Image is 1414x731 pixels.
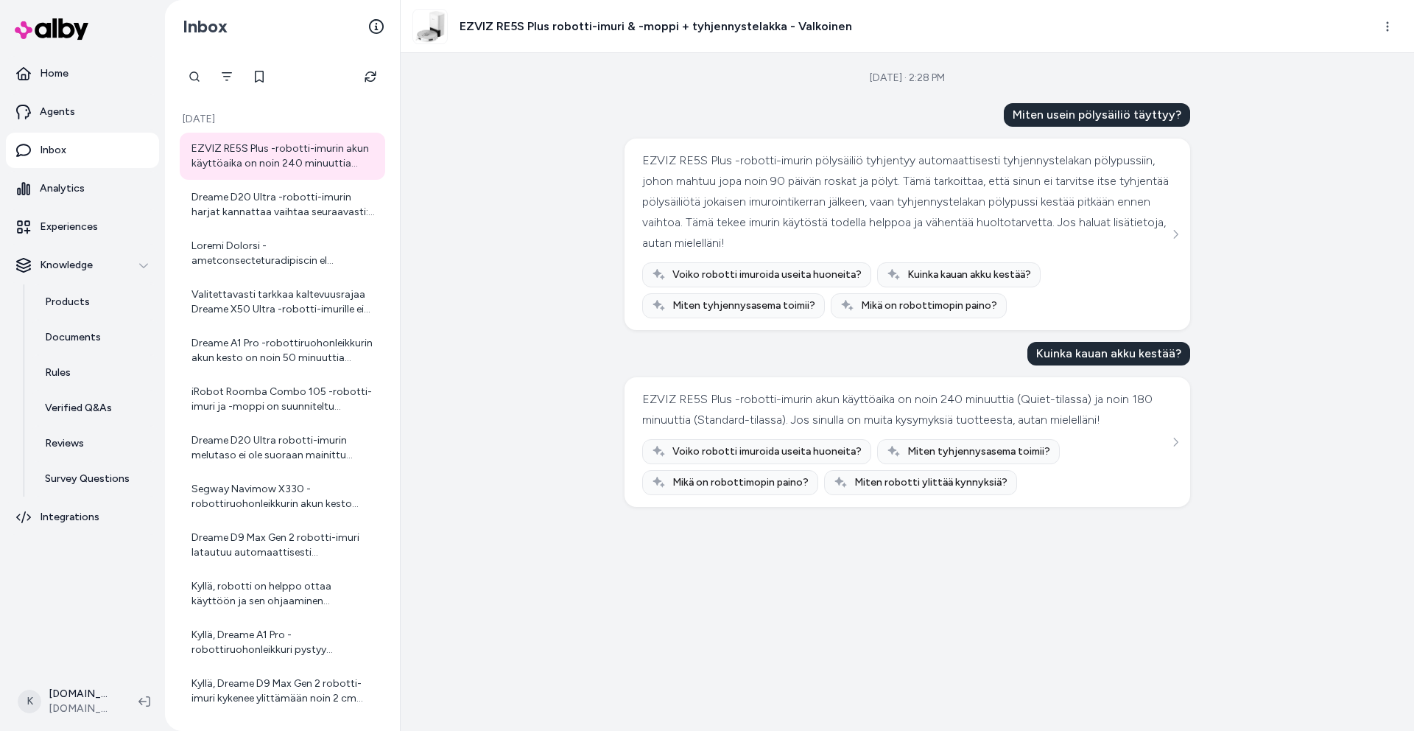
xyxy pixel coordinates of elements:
div: Dreame A1 Pro -robottiruohonleikkurin akun kesto on noin 50 minuuttia yhdellä latauksella. Lataus... [191,336,376,365]
span: Mikä on robottimopin paino? [861,298,997,313]
div: EZVIZ RE5S Plus -robotti-imurin akun käyttöaika on noin 240 minuuttia (Quiet-tilassa) ja noin 180... [191,141,376,171]
div: Valitettavasti tarkkaa kaltevuusrajaa Dreame X50 Ultra -robotti-imurille ei ole erikseen ilmoitet... [191,287,376,317]
h3: EZVIZ RE5S Plus robotti-imuri & -moppi + tyhjennystelakka - Valkoinen [460,18,852,35]
a: Integrations [6,500,159,535]
p: Analytics [40,181,85,196]
a: Analytics [6,171,159,206]
span: Mikä on robottimopin paino? [672,475,809,490]
button: Knowledge [6,248,159,283]
button: Refresh [356,62,385,91]
a: Valitettavasti tarkkaa kaltevuusrajaa Dreame X50 Ultra -robotti-imurille ei ole erikseen ilmoitet... [180,279,385,326]
a: Loremi Dolorsi -ametconsecteturadipiscin el seddoeiusm tempor incididuntutla, etdol magnaa enimad... [180,230,385,277]
div: Kyllä, Dreame A1 Pro -robottiruohonleikkuri pystyy leikkaamaan useita erillisiä leikkuualueita. J... [191,628,376,657]
p: Products [45,295,90,309]
span: K [18,690,41,713]
button: K[DOMAIN_NAME] Shopify[DOMAIN_NAME] [9,678,127,725]
div: Segway Navimow X330 -robottiruohonleikkurin akun kesto riippuu käytöstä ja nurmikon olosuhteista,... [191,482,376,511]
span: [DOMAIN_NAME] [49,702,115,716]
p: Integrations [40,510,99,525]
a: Dreame D20 Ultra robotti-imurin melutaso ei ole suoraan mainittu tuotetiedoissa. Yleisesti ottaen... [180,424,385,472]
a: Kyllä, robotti on helppo ottaa käyttöön ja sen ohjaaminen mobiilisovelluksella on vaivatonta. [180,570,385,618]
div: EZVIZ RE5S Plus -robotti-imurin pölysäiliö tyhjentyy automaattisesti tyhjennystelakan pölypussiin... [642,150,1169,253]
div: Kyllä, Dreame D9 Max Gen 2 robotti-imuri kykenee ylittämään noin 2 cm korkuiset kynnykset. Se on ... [191,676,376,706]
div: Kuinka kauan akku kestää? [1027,342,1190,365]
div: Kyllä, robotti on helppo ottaa käyttöön ja sen ohjaaminen mobiilisovelluksella on vaivatonta. [191,579,376,609]
img: alby Logo [15,18,88,40]
p: Documents [45,330,101,345]
a: Dreame A1 Pro -robottiruohonleikkurin akun kesto on noin 50 minuuttia yhdellä latauksella. Lataus... [180,327,385,374]
a: EZVIZ RE5S Plus -robotti-imurin akun käyttöaika on noin 240 minuuttia (Quiet-tilassa) ja noin 180... [180,133,385,180]
a: Verified Q&As [30,391,159,426]
a: Rules [30,355,159,391]
a: Inbox [6,133,159,168]
div: EZVIZ RE5S Plus -robotti-imurin akun käyttöaika on noin 240 minuuttia (Quiet-tilassa) ja noin 180... [642,389,1169,430]
p: [DOMAIN_NAME] Shopify [49,687,115,702]
p: Agents [40,105,75,119]
div: Miten usein pölysäiliö täyttyy? [1004,103,1190,127]
p: Knowledge [40,258,93,273]
span: Miten robotti ylittää kynnyksiä? [854,475,1007,490]
div: Dreame D20 Ultra robotti-imurin melutaso ei ole suoraan mainittu tuotetiedoissa. Yleisesti ottaen... [191,433,376,463]
span: Voiko robotti imuroida useita huoneita? [672,267,862,282]
span: Kuinka kauan akku kestää? [907,267,1031,282]
button: See more [1167,225,1184,243]
a: Kyllä, Dreame A1 Pro -robottiruohonleikkuri pystyy leikkaamaan useita erillisiä leikkuualueita. J... [180,619,385,666]
h2: Inbox [183,15,228,38]
div: [DATE] · 2:28 PM [870,71,945,85]
p: Verified Q&As [45,401,112,416]
p: Home [40,66,68,81]
a: Dreame D9 Max Gen 2 robotti-imuri latautuu automaattisesti latausasemallaan. Kun akun varaus alka... [180,522,385,569]
a: Reviews [30,426,159,461]
a: Agents [6,94,159,130]
span: Voiko robotti imuroida useita huoneita? [672,444,862,459]
div: Loremi Dolorsi -ametconsecteturadipiscin el seddoeiusm tempor incididuntutla, etdol magnaa enimad... [191,239,376,268]
div: Dreame D20 Ultra -robotti-imurin harjat kannattaa vaihtaa seuraavasti: - Pääharja: noin 3–6 kuuka... [191,190,376,220]
a: Dreame D20 Ultra -robotti-imurin harjat kannattaa vaihtaa seuraavasti: - Pääharja: noin 3–6 kuuka... [180,181,385,228]
a: Survey Questions [30,461,159,497]
img: EZVIZ_RE5S_Plus_main_1.jpg [413,10,447,43]
span: Miten tyhjennysasema toimii? [672,298,815,313]
p: Inbox [40,143,66,158]
button: Filter [212,62,242,91]
a: Home [6,56,159,91]
div: Dreame D9 Max Gen 2 robotti-imuri latautuu automaattisesti latausasemallaan. Kun akun varaus alka... [191,531,376,560]
p: Experiences [40,220,98,234]
button: See more [1167,433,1184,451]
p: Reviews [45,436,84,451]
p: [DATE] [180,112,385,127]
a: iRobot Roomba Combo 105 -robotti-imuri ja -moppi on suunniteltu tehokkaaksi, ja sen imuteho on er... [180,376,385,423]
span: Miten tyhjennysasema toimii? [907,444,1050,459]
a: Documents [30,320,159,355]
a: Products [30,284,159,320]
div: iRobot Roomba Combo 105 -robotti-imuri ja -moppi on suunniteltu tehokkaaksi, ja sen imuteho on er... [191,385,376,414]
a: Kyllä, Dreame D9 Max Gen 2 robotti-imuri kykenee ylittämään noin 2 cm korkuiset kynnykset. Se on ... [180,668,385,715]
a: Experiences [6,209,159,245]
a: Segway Navimow X330 -robottiruohonleikkurin akun kesto riippuu käytöstä ja nurmikon olosuhteista,... [180,473,385,520]
p: Survey Questions [45,472,130,486]
p: Rules [45,365,71,380]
